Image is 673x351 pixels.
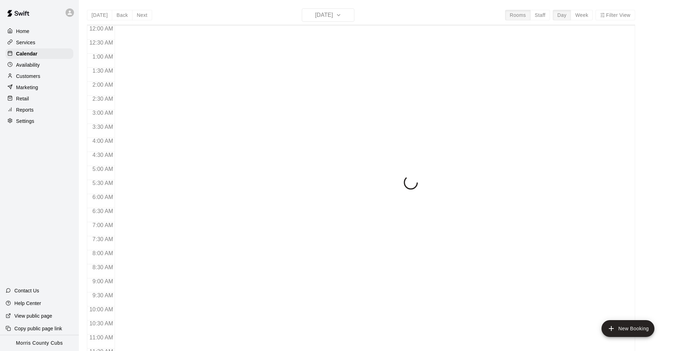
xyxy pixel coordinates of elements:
[6,116,73,126] a: Settings
[91,166,115,172] span: 5:00 AM
[6,60,73,70] a: Availability
[6,93,73,104] a: Retail
[16,39,35,46] p: Services
[14,287,39,294] p: Contact Us
[14,300,41,307] p: Help Center
[14,312,52,319] p: View public page
[88,40,115,46] span: 12:30 AM
[91,194,115,200] span: 6:00 AM
[88,306,115,312] span: 10:00 AM
[91,110,115,116] span: 3:00 AM
[91,138,115,144] span: 4:00 AM
[88,320,115,326] span: 10:30 AM
[88,335,115,340] span: 11:00 AM
[91,124,115,130] span: 3:30 AM
[16,73,40,80] p: Customers
[91,292,115,298] span: 9:30 AM
[16,118,34,125] p: Settings
[16,84,38,91] p: Marketing
[16,106,34,113] p: Reports
[6,82,73,93] a: Marketing
[91,208,115,214] span: 6:30 AM
[14,325,62,332] p: Copy public page link
[6,71,73,81] a: Customers
[16,61,40,68] p: Availability
[91,180,115,186] span: 5:30 AM
[6,105,73,115] a: Reports
[6,26,73,37] a: Home
[601,320,654,337] button: add
[91,96,115,102] span: 2:30 AM
[88,26,115,32] span: 12:00 AM
[91,250,115,256] span: 8:00 AM
[6,48,73,59] a: Calendar
[91,68,115,74] span: 1:30 AM
[91,278,115,284] span: 9:00 AM
[91,152,115,158] span: 4:30 AM
[91,82,115,88] span: 2:00 AM
[91,236,115,242] span: 7:30 AM
[16,28,29,35] p: Home
[91,264,115,270] span: 8:30 AM
[16,95,29,102] p: Retail
[16,50,38,57] p: Calendar
[16,339,63,347] p: Morris County Cubs
[6,37,73,48] a: Services
[91,222,115,228] span: 7:00 AM
[91,54,115,60] span: 1:00 AM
